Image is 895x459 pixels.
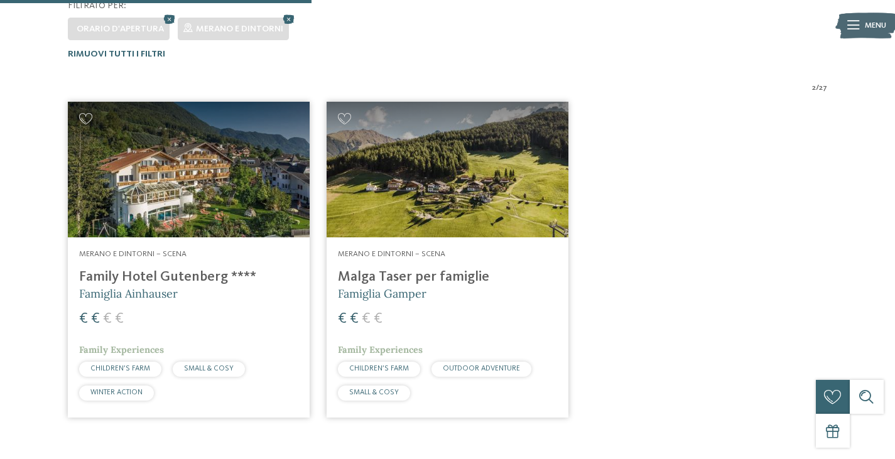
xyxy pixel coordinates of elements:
[79,311,88,327] span: €
[362,311,371,327] span: €
[819,82,827,94] span: 27
[338,286,426,301] span: Famiglia Gamper
[443,365,520,372] span: OUTDOOR ADVENTURE
[68,50,165,58] span: Rimuovi tutti i filtri
[374,311,382,327] span: €
[103,311,112,327] span: €
[338,344,423,355] span: Family Experiences
[115,311,124,327] span: €
[79,269,298,286] h4: Family Hotel Gutenberg ****
[327,102,568,237] img: Cercate un hotel per famiglie? Qui troverete solo i migliori!
[68,1,126,10] span: Filtrato per:
[91,311,100,327] span: €
[90,389,143,396] span: WINTER ACTION
[79,286,178,301] span: Famiglia Ainhauser
[79,250,187,258] span: Merano e dintorni – Scena
[350,311,359,327] span: €
[77,24,164,33] span: Orario d'apertura
[816,82,819,94] span: /
[349,365,409,372] span: CHILDREN’S FARM
[338,269,557,286] h4: Malga Taser per famiglie
[327,102,568,418] a: Cercate un hotel per famiglie? Qui troverete solo i migliori! Merano e dintorni – Scena Malga Tas...
[338,311,347,327] span: €
[68,102,310,237] img: Family Hotel Gutenberg ****
[90,365,150,372] span: CHILDREN’S FARM
[68,102,310,418] a: Cercate un hotel per famiglie? Qui troverete solo i migliori! Merano e dintorni – Scena Family Ho...
[79,344,164,355] span: Family Experiences
[812,82,816,94] span: 2
[338,250,445,258] span: Merano e dintorni – Scena
[349,389,399,396] span: SMALL & COSY
[196,24,283,33] span: Merano e dintorni
[184,365,234,372] span: SMALL & COSY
